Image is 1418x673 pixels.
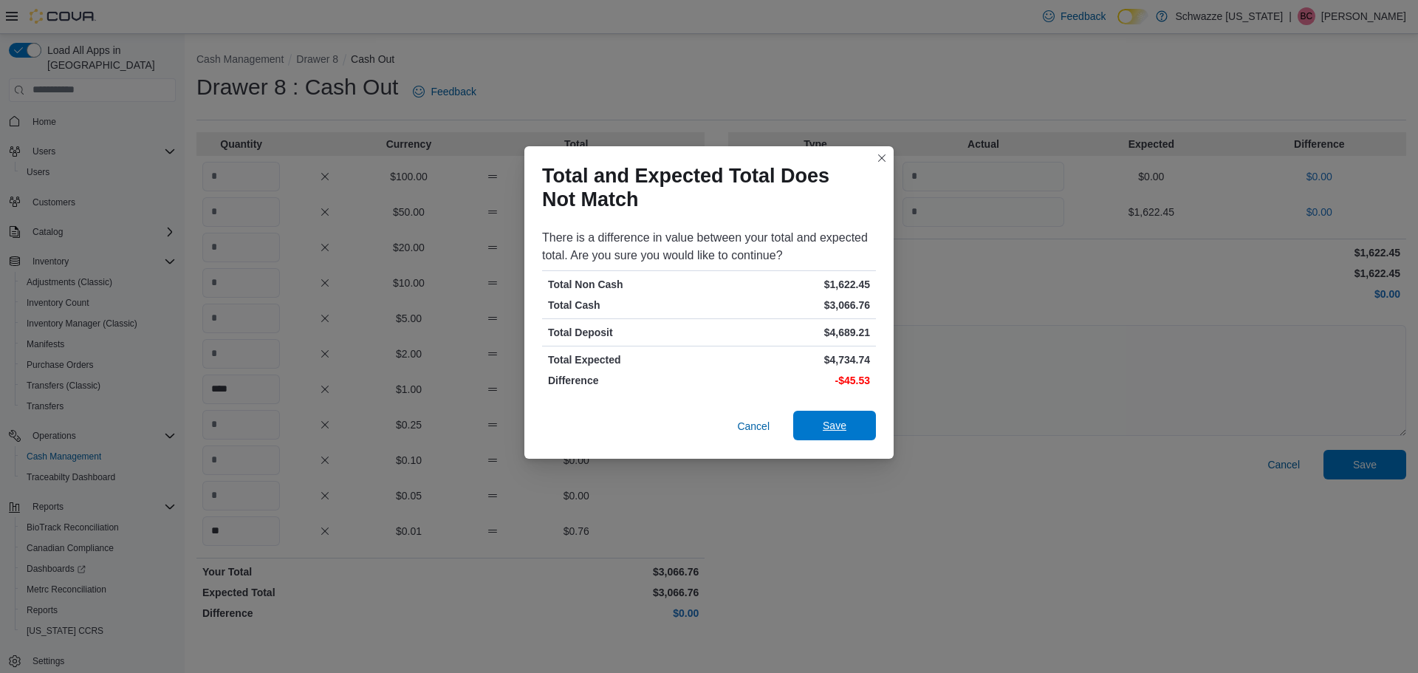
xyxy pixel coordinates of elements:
[548,373,706,388] p: Difference
[737,419,770,434] span: Cancel
[712,325,870,340] p: $4,689.21
[542,229,876,264] div: There is a difference in value between your total and expected total. Are you sure you would like...
[548,277,706,292] p: Total Non Cash
[873,149,891,167] button: Closes this modal window
[793,411,876,440] button: Save
[542,164,864,211] h1: Total and Expected Total Does Not Match
[712,298,870,312] p: $3,066.76
[712,373,870,388] p: -$45.53
[548,298,706,312] p: Total Cash
[548,325,706,340] p: Total Deposit
[712,352,870,367] p: $4,734.74
[823,418,846,433] span: Save
[731,411,775,441] button: Cancel
[548,352,706,367] p: Total Expected
[712,277,870,292] p: $1,622.45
